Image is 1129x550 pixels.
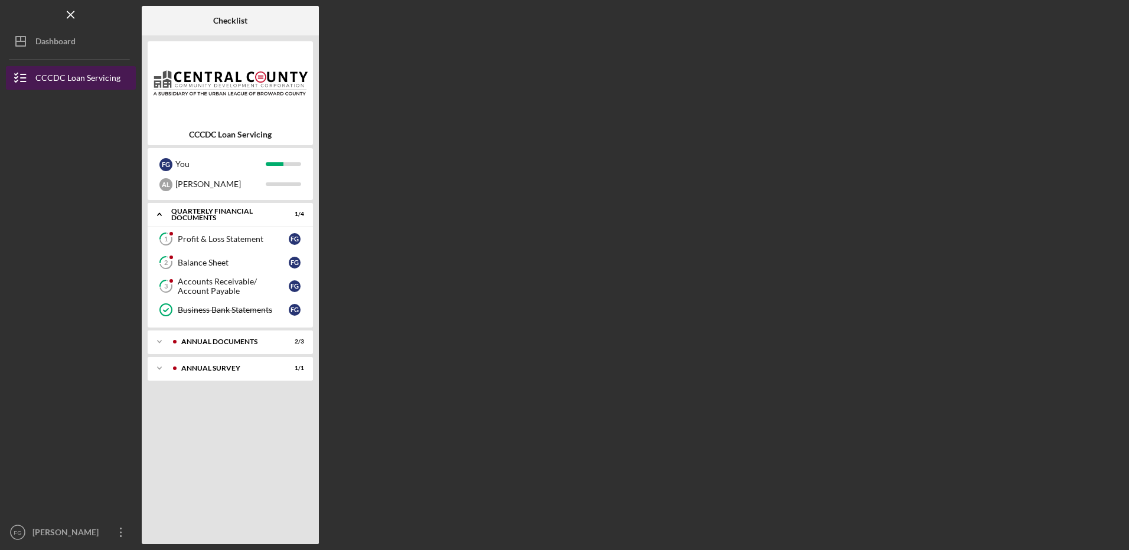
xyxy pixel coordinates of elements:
[164,283,168,290] tspan: 3
[164,259,168,267] tspan: 2
[35,30,76,56] div: Dashboard
[35,66,120,93] div: CCCDC Loan Servicing
[6,520,136,544] button: FG[PERSON_NAME]
[154,227,307,251] a: 1Profit & Loss StatementFG
[189,130,272,139] b: CCCDC Loan Servicing
[164,235,168,243] tspan: 1
[154,298,307,322] a: Business Bank StatementsFG
[154,251,307,274] a: 2Balance SheetFG
[178,305,289,315] div: Business Bank Statements
[171,208,275,221] div: Quarterly Financial Documents
[283,338,304,345] div: 2 / 3
[181,338,275,345] div: Annual Documents
[283,365,304,372] div: 1 / 1
[175,174,266,194] div: [PERSON_NAME]
[289,257,301,269] div: F G
[289,233,301,245] div: F G
[6,66,136,90] button: CCCDC Loan Servicing
[159,178,172,191] div: A L
[30,520,106,547] div: [PERSON_NAME]
[178,277,289,296] div: Accounts Receivable/ Account Payable
[181,365,275,372] div: Annual Survey
[178,234,289,244] div: Profit & Loss Statement
[154,274,307,298] a: 3Accounts Receivable/ Account PayableFG
[289,304,301,316] div: F G
[289,280,301,292] div: F G
[6,30,136,53] button: Dashboard
[159,158,172,171] div: F G
[14,529,21,536] text: FG
[175,154,266,174] div: You
[178,258,289,267] div: Balance Sheet
[213,16,247,25] b: Checklist
[283,211,304,218] div: 1 / 4
[148,47,313,118] img: Product logo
